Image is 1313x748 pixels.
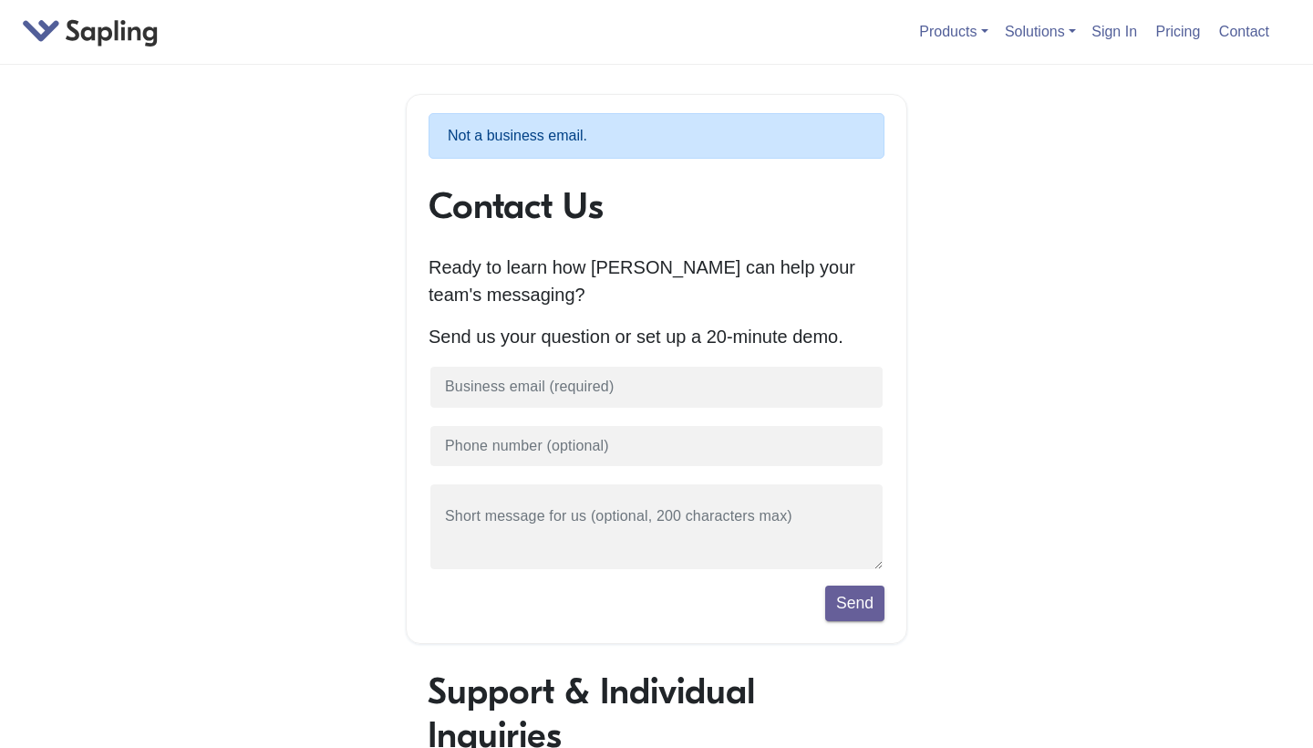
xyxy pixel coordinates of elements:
[919,24,987,39] a: Products
[1149,16,1208,47] a: Pricing
[825,586,884,620] button: Send
[429,365,884,410] input: Business email (required)
[429,424,884,469] input: Phone number (optional)
[1005,24,1076,39] a: Solutions
[1212,16,1277,47] a: Contact
[429,184,884,228] h1: Contact Us
[429,113,884,159] p: Not a business email.
[429,323,884,350] p: Send us your question or set up a 20-minute demo.
[429,254,884,308] p: Ready to learn how [PERSON_NAME] can help your team's messaging?
[1084,16,1144,47] a: Sign In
